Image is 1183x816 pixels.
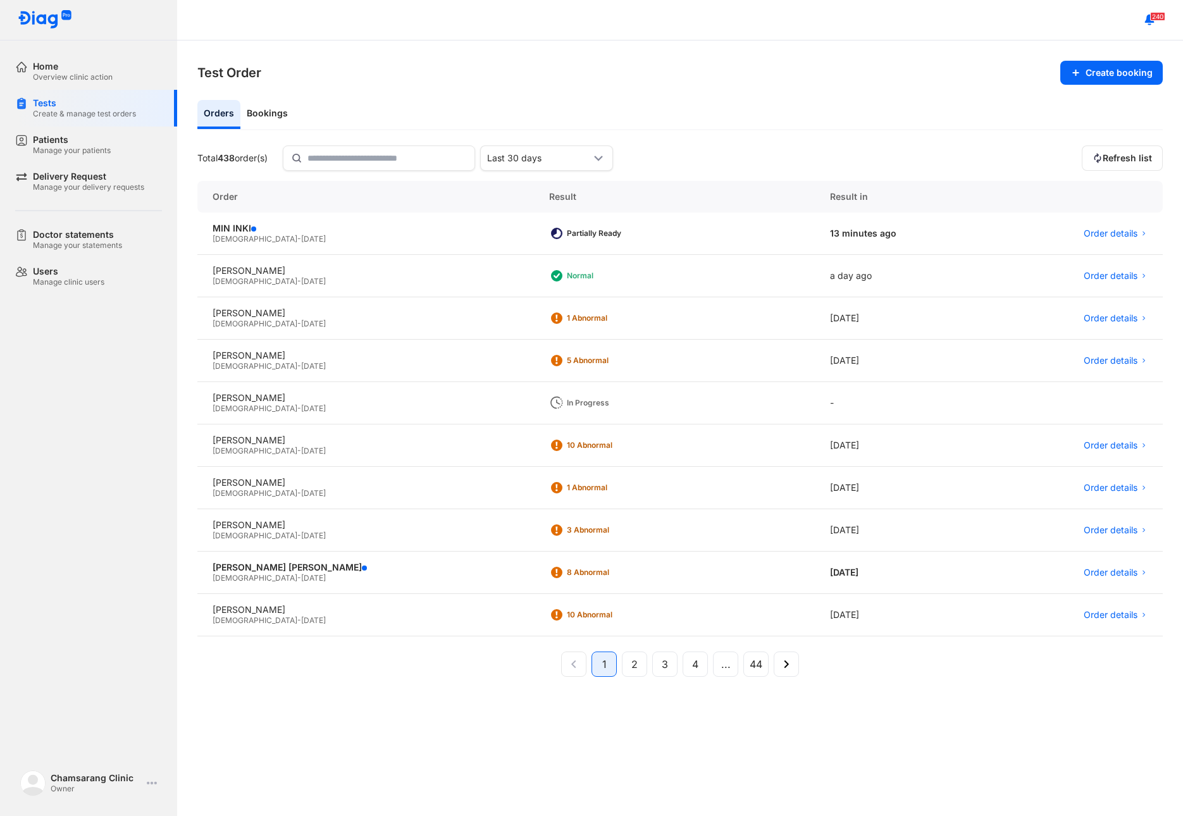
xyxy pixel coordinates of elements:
div: [DATE] [815,594,991,636]
span: [DEMOGRAPHIC_DATA] [213,276,297,286]
button: 44 [743,652,769,677]
div: Last 30 days [487,152,591,164]
span: [DEMOGRAPHIC_DATA] [213,361,297,371]
span: Order details [1084,567,1137,578]
div: [PERSON_NAME] [213,392,519,404]
div: Doctor statements [33,229,122,240]
button: 1 [591,652,617,677]
div: Result in [815,181,991,213]
span: - [297,319,301,328]
span: [DATE] [301,488,326,498]
div: [DATE] [815,552,991,594]
span: [DATE] [301,404,326,413]
span: [DATE] [301,234,326,244]
div: Result [534,181,815,213]
span: [DEMOGRAPHIC_DATA] [213,531,297,540]
div: [DATE] [815,509,991,552]
div: Delivery Request [33,171,144,182]
h3: Test Order [197,64,261,82]
span: [DEMOGRAPHIC_DATA] [213,234,297,244]
div: [PERSON_NAME] [213,265,519,276]
span: 1 [602,657,607,672]
span: [DEMOGRAPHIC_DATA] [213,404,297,413]
div: Create & manage test orders [33,109,136,119]
div: Order [197,181,534,213]
span: Refresh list [1103,152,1152,164]
div: [PERSON_NAME] [213,350,519,361]
span: [DATE] [301,361,326,371]
div: [PERSON_NAME] [213,307,519,319]
div: Home [33,61,113,72]
span: Order details [1084,524,1137,536]
div: Overview clinic action [33,72,113,82]
div: 10 Abnormal [567,440,668,450]
button: 3 [652,652,678,677]
div: Users [33,266,104,277]
span: Order details [1084,440,1137,451]
div: [DATE] [815,424,991,467]
span: - [297,531,301,540]
div: - [815,382,991,424]
button: 4 [683,652,708,677]
span: 3 [662,657,668,672]
button: 2 [622,652,647,677]
div: Manage clinic users [33,277,104,287]
div: [PERSON_NAME] [213,519,519,531]
div: 10 Abnormal [567,610,668,620]
span: [DEMOGRAPHIC_DATA] [213,488,297,498]
div: Manage your statements [33,240,122,250]
span: - [297,404,301,413]
span: [DATE] [301,615,326,625]
div: [PERSON_NAME] [213,604,519,615]
div: a day ago [815,255,991,297]
span: [DATE] [301,276,326,286]
div: Manage your patients [33,145,111,156]
span: - [297,573,301,583]
span: 2 [631,657,638,672]
div: 13 minutes ago [815,213,991,255]
div: In Progress [567,398,668,408]
img: logo [18,10,72,30]
span: - [297,361,301,371]
div: [PERSON_NAME] [213,435,519,446]
button: ... [713,652,738,677]
span: [DATE] [301,446,326,455]
span: [DEMOGRAPHIC_DATA] [213,573,297,583]
div: 3 Abnormal [567,525,668,535]
div: Owner [51,784,142,794]
span: [DATE] [301,573,326,583]
div: Patients [33,134,111,145]
span: - [297,615,301,625]
div: Bookings [240,100,294,129]
span: - [297,276,301,286]
div: MIN INKI [213,223,519,234]
span: [DEMOGRAPHIC_DATA] [213,319,297,328]
span: Order details [1084,270,1137,281]
span: Order details [1084,609,1137,621]
span: 438 [218,152,235,163]
div: [DATE] [815,467,991,509]
span: 240 [1150,12,1165,21]
span: [DATE] [301,319,326,328]
div: [PERSON_NAME] [PERSON_NAME] [213,562,519,573]
span: Order details [1084,355,1137,366]
div: Orders [197,100,240,129]
span: ... [721,657,731,672]
span: - [297,234,301,244]
button: Create booking [1060,61,1163,85]
div: Total order(s) [197,152,268,164]
div: 5 Abnormal [567,355,668,366]
span: Order details [1084,312,1137,324]
div: 1 Abnormal [567,313,668,323]
span: - [297,488,301,498]
span: - [297,446,301,455]
div: 1 Abnormal [567,483,668,493]
span: Order details [1084,228,1137,239]
span: 44 [750,657,762,672]
div: Manage your delivery requests [33,182,144,192]
div: [DATE] [815,340,991,382]
div: Chamsarang Clinic [51,772,142,784]
span: [DATE] [301,531,326,540]
div: 8 Abnormal [567,567,668,578]
button: Refresh list [1082,145,1163,171]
